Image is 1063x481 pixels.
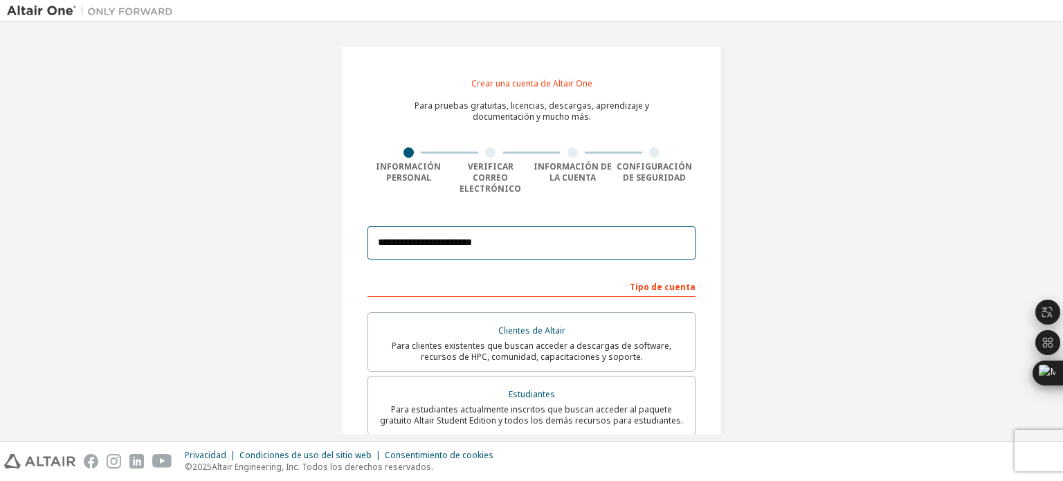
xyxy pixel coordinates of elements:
[380,403,683,426] font: Para estudiantes actualmente inscritos que buscan acceder al paquete gratuito Altair Student Edit...
[212,461,433,473] font: Altair Engineering, Inc. Todos los derechos reservados.
[534,161,612,183] font: Información de la cuenta
[239,449,372,461] font: Condiciones de uso del sitio web
[385,449,493,461] font: Consentimiento de cookies
[185,461,192,473] font: ©
[185,449,226,461] font: Privacidad
[473,111,591,122] font: documentación y mucho más.
[415,100,649,111] font: Para pruebas gratuitas, licencias, descargas, aprendizaje y
[498,325,565,336] font: Clientes de Altair
[460,161,521,194] font: Verificar correo electrónico
[129,454,144,469] img: linkedin.svg
[392,340,671,363] font: Para clientes existentes que buscan acceder a descargas de software, recursos de HPC, comunidad, ...
[107,454,121,469] img: instagram.svg
[471,78,592,89] font: Crear una cuenta de Altair One
[152,454,172,469] img: youtube.svg
[84,454,98,469] img: facebook.svg
[7,4,180,18] img: Altair Uno
[376,161,441,183] font: Información personal
[192,461,212,473] font: 2025
[4,454,75,469] img: altair_logo.svg
[617,161,692,183] font: Configuración de seguridad
[509,388,555,400] font: Estudiantes
[630,281,696,293] font: Tipo de cuenta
